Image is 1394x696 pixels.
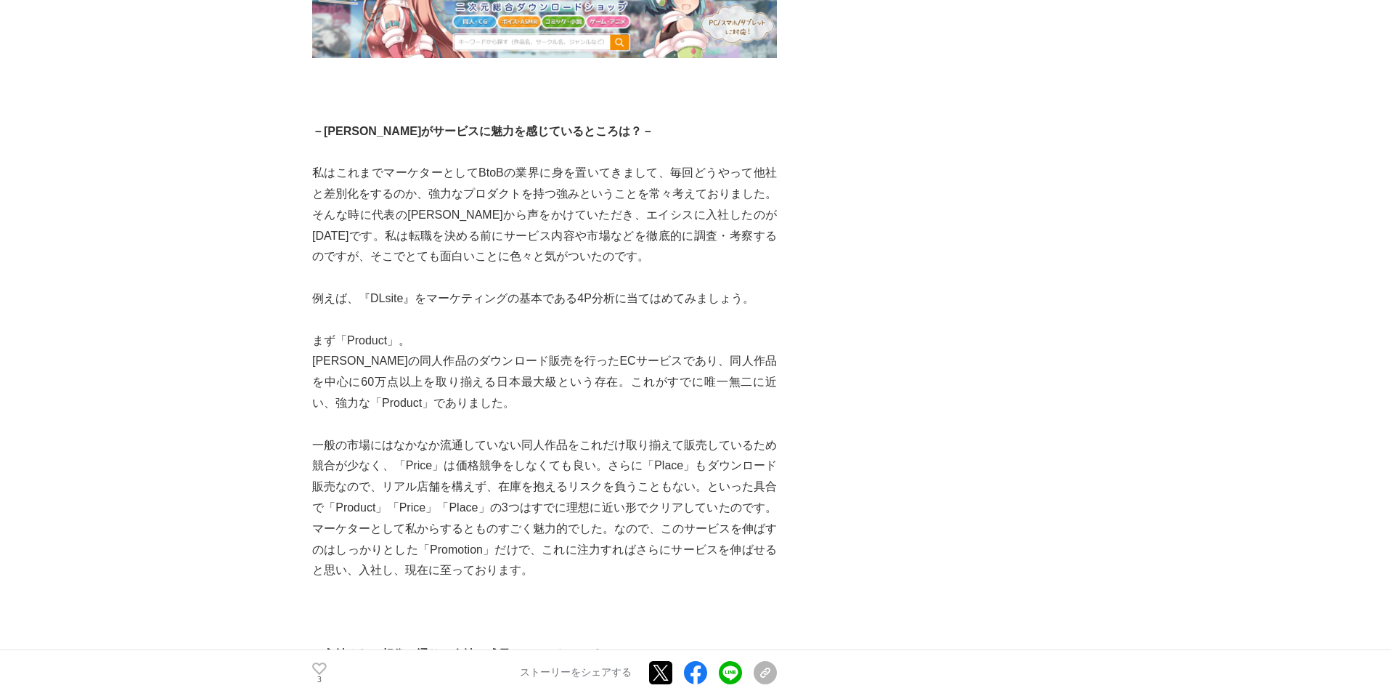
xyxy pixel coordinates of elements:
p: 私はこれまでマーケターとしてBtoBの業界に身を置いてきまして、毎回どうやって他社と差別化をするのか、強力なプロダクトを持つ強みということを常々考えておりました。そんな時に代表の[PERSON_... [312,163,777,267]
strong: －入社されて想像の通りに会社は成長していったのですか？－ [312,648,637,660]
p: [PERSON_NAME]の同人作品のダウンロード販売を行ったECサービスであり、同人作品を中心に60万点以上を取り揃える日本最大級という存在。これがすでに唯一無二に近い、強力な「Product... [312,351,777,413]
p: 3 [312,676,327,684]
strong: －[PERSON_NAME]がサービスに魅力を感じているところは？－ [312,125,653,137]
p: まず「Product」。 [312,331,777,352]
p: 例えば、『DLsite』をマーケティングの基本である4P分析に当てはめてみましょう。 [312,288,777,309]
p: ストーリーをシェアする [520,667,632,680]
p: 一般の市場にはなかなか流通していない同人作品をこれだけ取り揃えて販売しているため競合が少なく、「Price」は価格競争をしなくても良い。さらに「Place」もダウンロード販売なので、リアル店舗を... [312,435,777,582]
